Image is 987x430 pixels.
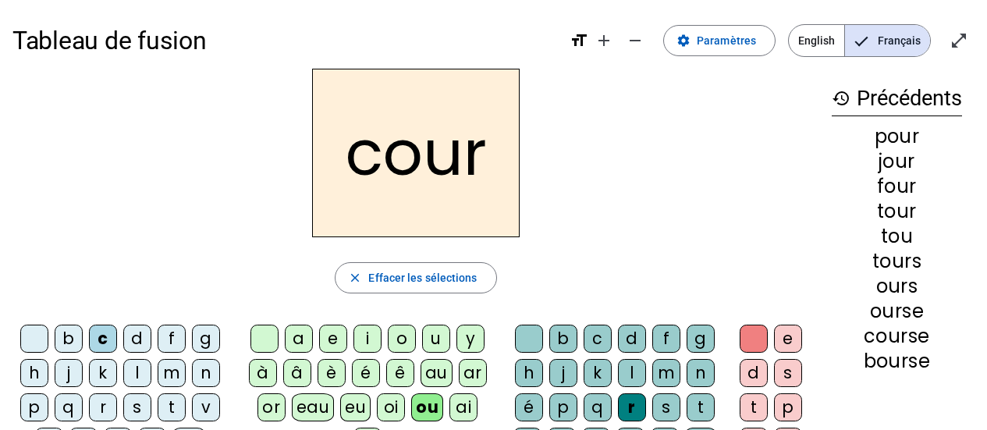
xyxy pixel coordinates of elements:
[388,325,416,353] div: o
[292,393,335,421] div: eau
[652,325,680,353] div: f
[549,359,577,387] div: j
[192,393,220,421] div: v
[89,325,117,353] div: c
[832,277,962,296] div: ours
[353,325,382,353] div: i
[570,31,588,50] mat-icon: format_size
[12,16,557,66] h1: Tableau de fusion
[368,268,477,287] span: Effacer les sélections
[335,262,496,293] button: Effacer les sélections
[340,393,371,421] div: eu
[411,393,443,421] div: ou
[449,393,478,421] div: ai
[20,393,48,421] div: p
[832,152,962,171] div: jour
[832,127,962,146] div: pour
[456,325,485,353] div: y
[663,25,776,56] button: Paramètres
[832,89,850,108] mat-icon: history
[774,325,802,353] div: e
[618,359,646,387] div: l
[192,359,220,387] div: n
[55,325,83,353] div: b
[618,393,646,421] div: r
[257,393,286,421] div: or
[595,31,613,50] mat-icon: add
[549,325,577,353] div: b
[285,325,313,353] div: a
[687,325,715,353] div: g
[584,393,612,421] div: q
[421,359,453,387] div: au
[20,359,48,387] div: h
[697,31,756,50] span: Paramètres
[352,359,380,387] div: é
[652,359,680,387] div: m
[55,359,83,387] div: j
[89,393,117,421] div: r
[584,359,612,387] div: k
[123,359,151,387] div: l
[740,393,768,421] div: t
[652,393,680,421] div: s
[549,393,577,421] div: p
[123,393,151,421] div: s
[845,25,930,56] span: Français
[832,202,962,221] div: tour
[626,31,644,50] mat-icon: remove
[618,325,646,353] div: d
[584,325,612,353] div: c
[158,359,186,387] div: m
[832,352,962,371] div: bourse
[943,25,975,56] button: Entrer en plein écran
[123,325,151,353] div: d
[515,393,543,421] div: é
[620,25,651,56] button: Diminuer la taille de la police
[249,359,277,387] div: à
[740,359,768,387] div: d
[687,393,715,421] div: t
[422,325,450,353] div: u
[283,359,311,387] div: â
[312,69,520,237] h2: cour
[55,393,83,421] div: q
[348,271,362,285] mat-icon: close
[515,359,543,387] div: h
[832,227,962,246] div: tou
[676,34,691,48] mat-icon: settings
[789,25,844,56] span: English
[832,177,962,196] div: four
[318,359,346,387] div: è
[158,393,186,421] div: t
[687,359,715,387] div: n
[459,359,487,387] div: ar
[774,393,802,421] div: p
[588,25,620,56] button: Augmenter la taille de la police
[319,325,347,353] div: e
[192,325,220,353] div: g
[386,359,414,387] div: ê
[832,252,962,271] div: tours
[832,81,962,116] h3: Précédents
[788,24,931,57] mat-button-toggle-group: Language selection
[950,31,968,50] mat-icon: open_in_full
[377,393,405,421] div: oi
[832,327,962,346] div: course
[158,325,186,353] div: f
[832,302,962,321] div: ourse
[774,359,802,387] div: s
[89,359,117,387] div: k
